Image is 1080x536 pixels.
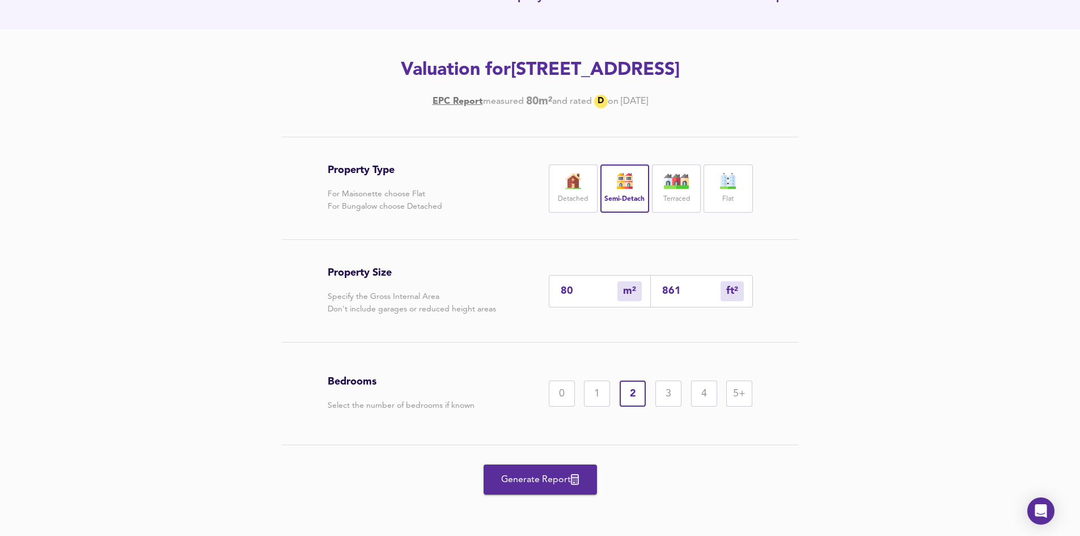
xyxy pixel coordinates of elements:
a: EPC Report [433,95,483,108]
h3: Property Size [328,267,496,279]
button: Generate Report [484,465,597,495]
label: Detached [558,192,588,206]
span: Generate Report [495,472,586,488]
label: Terraced [663,192,690,206]
div: Flat [704,164,752,213]
div: Terraced [652,164,701,213]
div: 4 [691,381,717,407]
div: m² [617,281,642,301]
h3: Bedrooms [328,375,475,388]
input: Enter sqm [561,285,617,297]
div: on [608,95,619,108]
div: 2 [620,381,646,407]
img: flat-icon [714,173,742,189]
img: house-icon [611,173,639,189]
div: 5+ [726,381,752,407]
h3: Property Type [328,164,442,176]
p: Specify the Gross Internal Area Don't include garages or reduced height areas [328,290,496,315]
div: m² [721,281,744,301]
div: and rated [552,95,592,108]
img: house-icon [662,173,691,189]
div: measured [483,95,524,108]
div: 3 [655,381,681,407]
p: For Maisonette choose Flat For Bungalow choose Detached [328,188,442,213]
input: Sqft [662,285,721,297]
label: Flat [722,192,734,206]
div: 0 [549,381,575,407]
div: 1 [584,381,610,407]
div: Detached [549,164,598,213]
div: [DATE] [433,95,648,108]
div: Semi-Detach [600,164,649,213]
b: 80 m² [526,95,552,108]
div: Open Intercom Messenger [1027,497,1054,525]
div: D [594,95,608,108]
img: house-icon [559,173,587,189]
p: Select the number of bedrooms if known [328,399,475,412]
label: Semi-Detach [604,192,645,206]
h2: Valuation for [STREET_ADDRESS] [219,58,861,83]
